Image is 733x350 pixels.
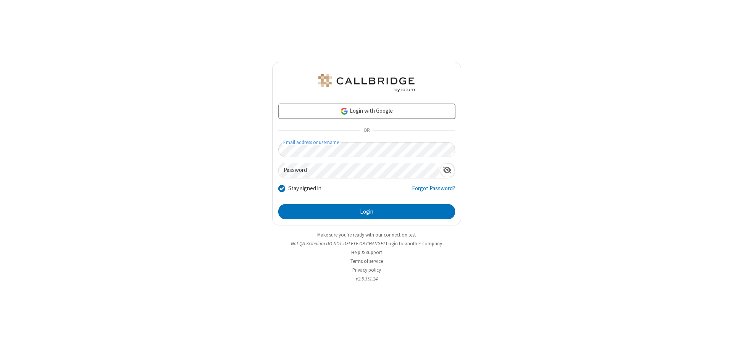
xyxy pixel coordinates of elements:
input: Email address or username [278,142,455,157]
img: QA Selenium DO NOT DELETE OR CHANGE [317,74,416,92]
a: Forgot Password? [412,184,455,199]
a: Make sure you're ready with our connection test [317,232,416,238]
a: Privacy policy [352,267,381,273]
button: Login [278,204,455,219]
div: Show password [440,163,455,177]
a: Terms of service [350,258,383,264]
button: Login to another company [386,240,442,247]
a: Login with Google [278,104,455,119]
iframe: Chat [714,330,727,345]
li: Not QA Selenium DO NOT DELETE OR CHANGE? [272,240,461,247]
label: Stay signed in [288,184,321,193]
span: OR [360,125,373,136]
img: google-icon.png [340,107,349,115]
li: v2.6.351.24 [272,275,461,282]
a: Help & support [351,249,382,256]
input: Password [279,163,440,178]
